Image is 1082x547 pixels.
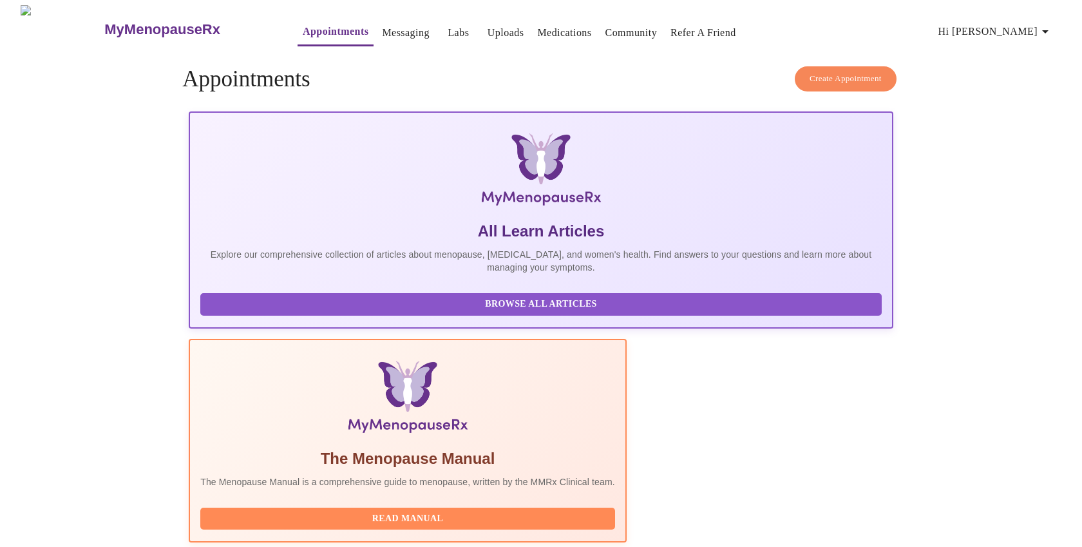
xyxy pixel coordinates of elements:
[303,23,368,41] a: Appointments
[200,293,882,316] button: Browse All Articles
[810,72,882,86] span: Create Appointment
[213,511,602,527] span: Read Manual
[933,19,1058,44] button: Hi [PERSON_NAME]
[377,20,434,46] button: Messaging
[200,475,615,488] p: The Menopause Manual is a comprehensive guide to menopause, written by the MMRx Clinical team.
[438,20,479,46] button: Labs
[200,508,615,530] button: Read Manual
[306,133,775,211] img: MyMenopauseRx Logo
[382,24,429,42] a: Messaging
[200,448,615,469] h5: The Menopause Manual
[182,66,900,92] h4: Appointments
[448,24,469,42] a: Labs
[670,24,736,42] a: Refer a Friend
[213,296,869,312] span: Browse All Articles
[488,24,524,42] a: Uploads
[104,21,220,38] h3: MyMenopauseRx
[600,20,663,46] button: Community
[605,24,658,42] a: Community
[665,20,741,46] button: Refer a Friend
[532,20,596,46] button: Medications
[266,361,549,438] img: Menopause Manual
[200,298,885,309] a: Browse All Articles
[298,19,374,46] button: Appointments
[200,512,618,523] a: Read Manual
[938,23,1053,41] span: Hi [PERSON_NAME]
[21,5,103,53] img: MyMenopauseRx Logo
[537,24,591,42] a: Medications
[103,7,272,52] a: MyMenopauseRx
[200,248,882,274] p: Explore our comprehensive collection of articles about menopause, [MEDICAL_DATA], and women's hea...
[482,20,529,46] button: Uploads
[795,66,897,91] button: Create Appointment
[200,221,882,242] h5: All Learn Articles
